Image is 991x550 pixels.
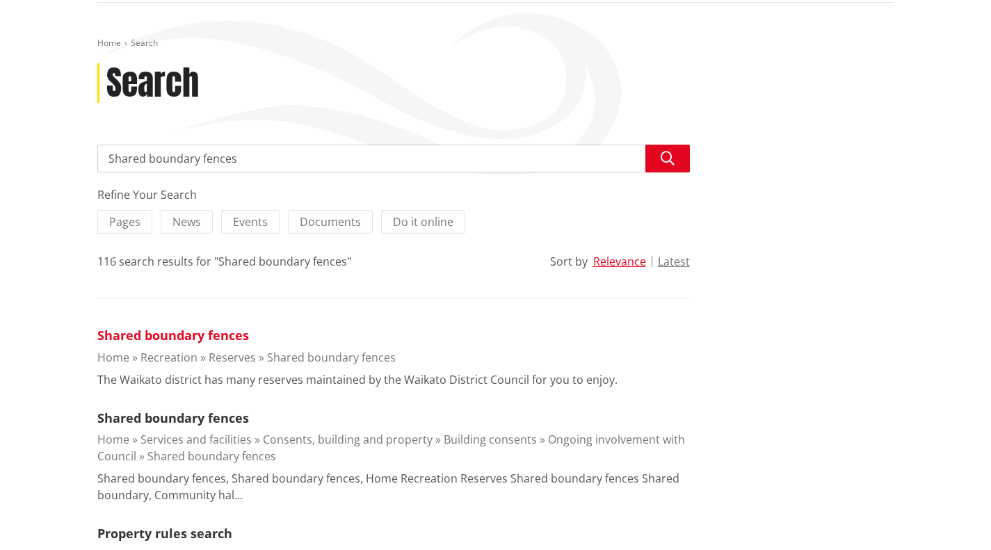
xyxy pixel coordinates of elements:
[300,214,361,229] span: Documents
[550,253,588,270] div: Sort by
[140,350,198,365] a: Recreation
[209,350,256,365] a: Reserves
[106,63,199,104] h1: Search
[593,255,646,268] button: Relevance
[97,327,249,343] a: Shared boundary fences
[97,186,690,203] div: Refine Your Search
[97,371,618,388] p: The Waikato district has many reserves maintained by the Waikato District Council for you to enjoy.
[172,214,201,229] span: News
[97,410,249,426] a: Shared boundary fences
[97,38,894,49] nav: breadcrumb
[147,448,276,464] a: Shared boundary fences
[131,37,158,49] span: Search
[97,350,129,365] a: Home
[109,214,140,229] span: Pages
[267,350,396,365] a: Shared boundary fences
[97,470,690,503] p: Shared boundary fences, Shared boundary fences, Home Recreation Reserves Shared boundary fences S...
[233,214,268,229] span: Events
[658,255,690,268] button: Latest
[97,253,351,270] div: 116 search results for "Shared boundary fences"
[97,145,690,172] input: Search input
[97,432,685,464] a: Ongoing involvement with Council
[444,432,537,447] a: Building consents
[927,492,977,542] iframe: Messenger Launcher
[97,432,129,447] a: Home
[393,214,453,229] span: Do it online
[263,432,433,447] a: Consents, building and property
[97,525,232,542] a: Property rules search
[97,37,121,49] a: Home
[140,432,252,447] a: Services and facilities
